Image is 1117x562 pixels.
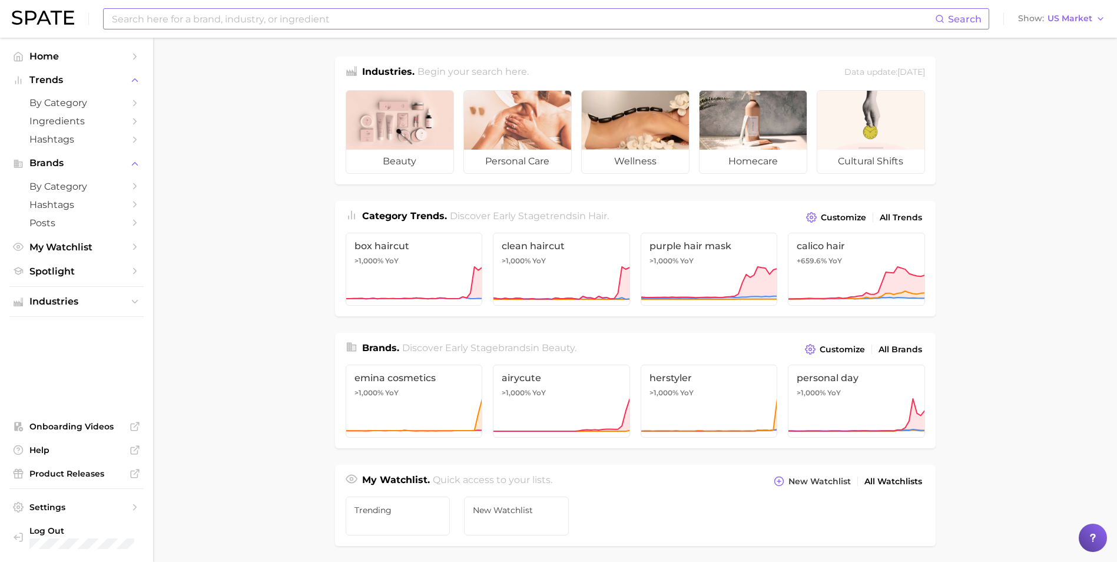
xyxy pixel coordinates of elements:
[354,505,442,515] span: trending
[362,210,447,222] span: Category Trends .
[9,154,144,172] button: Brands
[111,9,935,29] input: Search here for a brand, industry, or ingredient
[29,502,124,513] span: Settings
[581,90,690,174] a: wellness
[493,233,630,306] a: clean haircut>1,000% YoY
[346,365,483,438] a: emina cosmetics>1,000% YoY
[948,14,982,25] span: Search
[493,365,630,438] a: airycute>1,000% YoY
[362,65,415,81] h1: Industries.
[346,150,453,173] span: beauty
[844,65,925,81] div: Data update: [DATE]
[788,233,925,306] a: calico hair+659.6% YoY
[9,130,144,148] a: Hashtags
[641,233,778,306] a: purple hair mask>1,000% YoY
[9,71,144,89] button: Trends
[797,240,916,252] span: calico hair
[502,372,621,384] span: airycute
[680,388,694,398] span: YoY
[9,94,144,112] a: by Category
[9,214,144,232] a: Posts
[385,388,399,398] span: YoY
[1018,15,1044,22] span: Show
[797,388,826,397] span: >1,000%
[473,505,560,515] span: New Watchlist
[12,11,74,25] img: SPATE
[385,256,399,266] span: YoY
[464,150,571,173] span: personal care
[9,238,144,256] a: My Watchlist
[29,296,124,307] span: Industries
[29,158,124,168] span: Brands
[362,342,399,353] span: Brands .
[876,342,925,358] a: All Brands
[788,477,851,487] span: New Watchlist
[29,115,124,127] span: Ingredients
[817,90,925,174] a: cultural shifts
[9,465,144,482] a: Product Releases
[29,51,124,62] span: Home
[9,262,144,280] a: Spotlight
[879,345,922,355] span: All Brands
[699,90,807,174] a: homecare
[29,421,124,432] span: Onboarding Videos
[29,181,124,192] span: by Category
[354,372,474,384] span: emina cosmetics
[9,498,144,516] a: Settings
[880,213,922,223] span: All Trends
[29,217,124,229] span: Posts
[9,47,144,65] a: Home
[29,134,124,145] span: Hashtags
[788,365,925,438] a: personal day>1,000% YoY
[354,240,474,252] span: box haircut
[641,365,778,438] a: herstyler>1,000% YoY
[802,341,867,358] button: Customize
[362,473,430,490] h1: My Watchlist.
[450,210,609,222] span: Discover Early Stage trends in .
[29,75,124,85] span: Trends
[532,256,546,266] span: YoY
[649,372,769,384] span: herstyler
[649,256,678,265] span: >1,000%
[402,342,576,353] span: Discover Early Stage brands in .
[9,522,144,553] a: Log out. Currently logged in with e-mail anjali.gupta@maesa.com.
[861,474,925,490] a: All Watchlists
[582,150,689,173] span: wellness
[532,388,546,398] span: YoY
[502,240,621,252] span: clean haircut
[29,525,134,536] span: Log Out
[29,266,124,277] span: Spotlight
[542,342,575,353] span: beauty
[354,388,383,397] span: >1,000%
[588,210,607,222] span: hair
[9,112,144,130] a: Ingredients
[463,90,572,174] a: personal care
[797,256,827,265] span: +659.6%
[817,150,924,173] span: cultural shifts
[877,210,925,226] a: All Trends
[771,473,853,490] button: New Watchlist
[9,293,144,310] button: Industries
[1015,11,1108,27] button: ShowUS Market
[821,213,866,223] span: Customize
[29,242,124,253] span: My Watchlist
[803,209,869,226] button: Customize
[433,473,552,490] h2: Quick access to your lists.
[9,177,144,196] a: by Category
[354,256,383,265] span: >1,000%
[502,388,531,397] span: >1,000%
[29,199,124,210] span: Hashtags
[680,256,694,266] span: YoY
[797,372,916,384] span: personal day
[649,388,678,397] span: >1,000%
[1048,15,1092,22] span: US Market
[346,90,454,174] a: beauty
[828,256,842,266] span: YoY
[864,477,922,487] span: All Watchlists
[346,497,450,535] a: trending
[9,196,144,214] a: Hashtags
[29,97,124,108] span: by Category
[700,150,807,173] span: homecare
[29,468,124,479] span: Product Releases
[820,345,865,355] span: Customize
